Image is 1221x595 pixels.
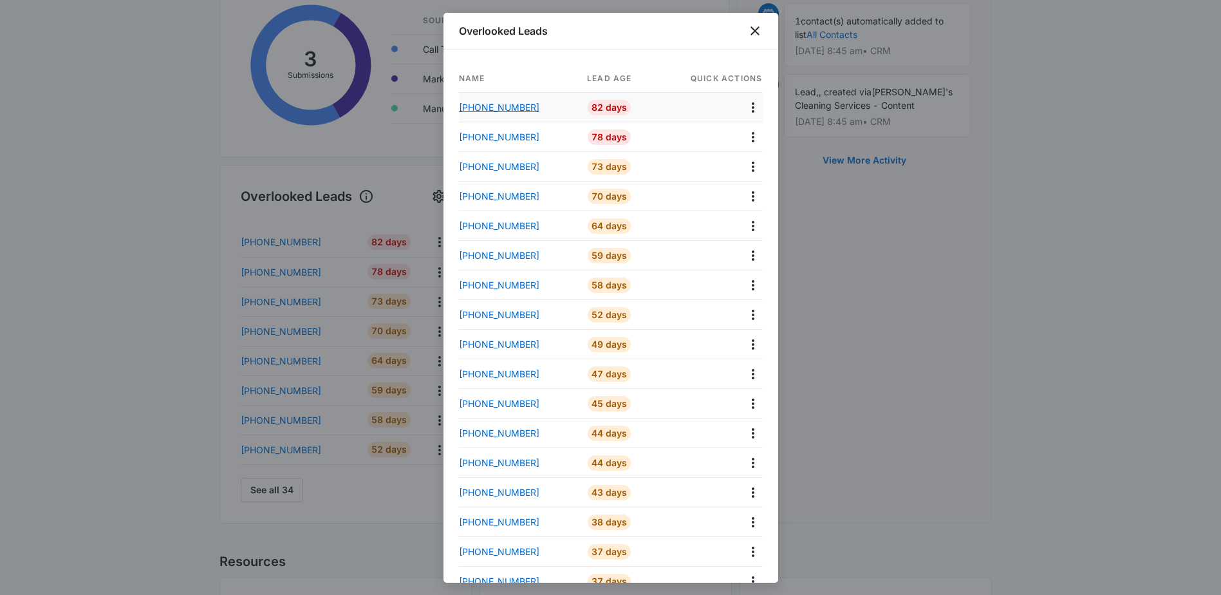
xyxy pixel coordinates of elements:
button: Actions [743,453,763,473]
div: 44 Days [588,426,631,441]
p: [PHONE_NUMBER] [459,189,539,203]
a: [PHONE_NUMBER] [459,397,566,410]
button: Actions [743,423,763,443]
a: [PHONE_NUMBER] [459,486,566,499]
th: Quick actions [653,65,762,93]
button: Actions [743,542,763,562]
a: [PHONE_NUMBER] [459,100,566,114]
p: [PHONE_NUMBER] [459,130,539,144]
p: [PHONE_NUMBER] [459,367,539,381]
div: 37 Days [588,574,631,589]
div: 59 Days [588,248,631,263]
a: [PHONE_NUMBER] [459,426,566,440]
a: [PHONE_NUMBER] [459,160,566,173]
p: [PHONE_NUMBER] [459,219,539,232]
p: [PHONE_NUMBER] [459,515,539,529]
div: 70 Days [588,189,631,204]
p: [PHONE_NUMBER] [459,100,539,114]
button: Actions [743,512,763,532]
a: [PHONE_NUMBER] [459,456,566,469]
div: 44 Days [588,455,631,471]
p: [PHONE_NUMBER] [459,545,539,558]
div: 58 Days [588,278,631,293]
a: [PHONE_NUMBER] [459,545,566,558]
h1: Overlooked Leads [459,23,548,39]
a: [PHONE_NUMBER] [459,278,566,292]
p: [PHONE_NUMBER] [459,249,539,262]
p: [PHONE_NUMBER] [459,308,539,321]
div: 49 Days [588,337,631,352]
div: 38 Days [588,515,631,530]
p: [PHONE_NUMBER] [459,278,539,292]
a: [PHONE_NUMBER] [459,189,566,203]
th: Lead age [566,65,653,93]
button: Actions [743,186,763,206]
p: [PHONE_NUMBER] [459,574,539,588]
button: Actions [743,305,763,325]
div: 43 Days [588,485,631,500]
div: 52 Days [588,307,631,323]
button: Actions [743,482,763,502]
div: 47 Days [588,366,631,382]
p: [PHONE_NUMBER] [459,456,539,469]
th: Name [459,65,566,93]
a: [PHONE_NUMBER] [459,574,566,588]
a: [PHONE_NUMBER] [459,130,566,144]
a: [PHONE_NUMBER] [459,337,566,351]
button: Actions [743,334,763,354]
button: Actions [743,364,763,384]
p: [PHONE_NUMBER] [459,160,539,173]
a: [PHONE_NUMBER] [459,308,566,321]
button: Actions [743,245,763,265]
a: [PHONE_NUMBER] [459,249,566,262]
div: 78 Days [588,129,631,145]
div: 45 Days [588,396,631,411]
p: [PHONE_NUMBER] [459,486,539,499]
button: Actions [743,216,763,236]
p: [PHONE_NUMBER] [459,397,539,410]
p: [PHONE_NUMBER] [459,337,539,351]
a: [PHONE_NUMBER] [459,515,566,529]
button: Actions [743,275,763,295]
button: close [747,23,763,39]
a: [PHONE_NUMBER] [459,219,566,232]
button: Actions [743,156,763,176]
div: 37 Days [588,544,631,560]
button: Actions [743,571,763,591]
button: Actions [743,97,763,117]
button: Actions [743,127,763,147]
div: 64 Days [588,218,631,234]
div: 82 Days [588,100,631,115]
a: [PHONE_NUMBER] [459,367,566,381]
p: [PHONE_NUMBER] [459,426,539,440]
div: 73 Days [588,159,631,175]
button: Actions [743,393,763,413]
